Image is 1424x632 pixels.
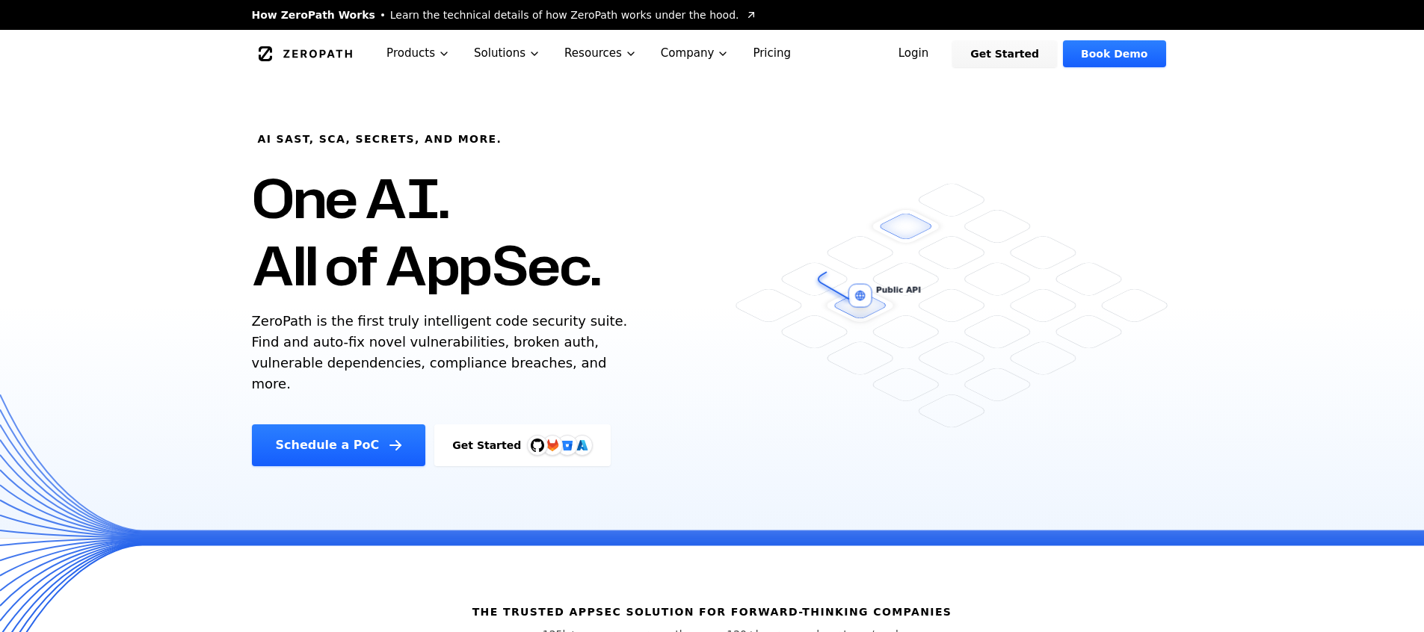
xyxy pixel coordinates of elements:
a: Schedule a PoC [252,424,426,466]
h1: One AI. All of AppSec. [252,164,601,299]
svg: Bitbucket [559,437,576,453]
a: Get Started [952,40,1057,67]
span: How ZeroPath Works [252,7,375,22]
button: Products [375,30,462,77]
img: Azure [576,439,588,451]
h6: The Trusted AppSec solution for forward-thinking companies [472,604,952,619]
a: How ZeroPath WorksLearn the technical details of how ZeroPath works under the hood. [252,7,757,22]
button: Solutions [462,30,552,77]
a: Login [881,40,947,67]
a: Pricing [741,30,803,77]
img: GitLab [537,430,567,460]
img: GitHub [531,439,544,452]
button: Company [649,30,742,77]
a: Book Demo [1063,40,1165,67]
a: Get StartedGitHubGitLabAzure [434,424,611,466]
p: ZeroPath is the first truly intelligent code security suite. Find and auto-fix novel vulnerabilit... [252,311,635,394]
button: Resources [552,30,649,77]
nav: Global [234,30,1191,77]
span: Learn the technical details of how ZeroPath works under the hood. [390,7,739,22]
h6: AI SAST, SCA, Secrets, and more. [258,131,502,146]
